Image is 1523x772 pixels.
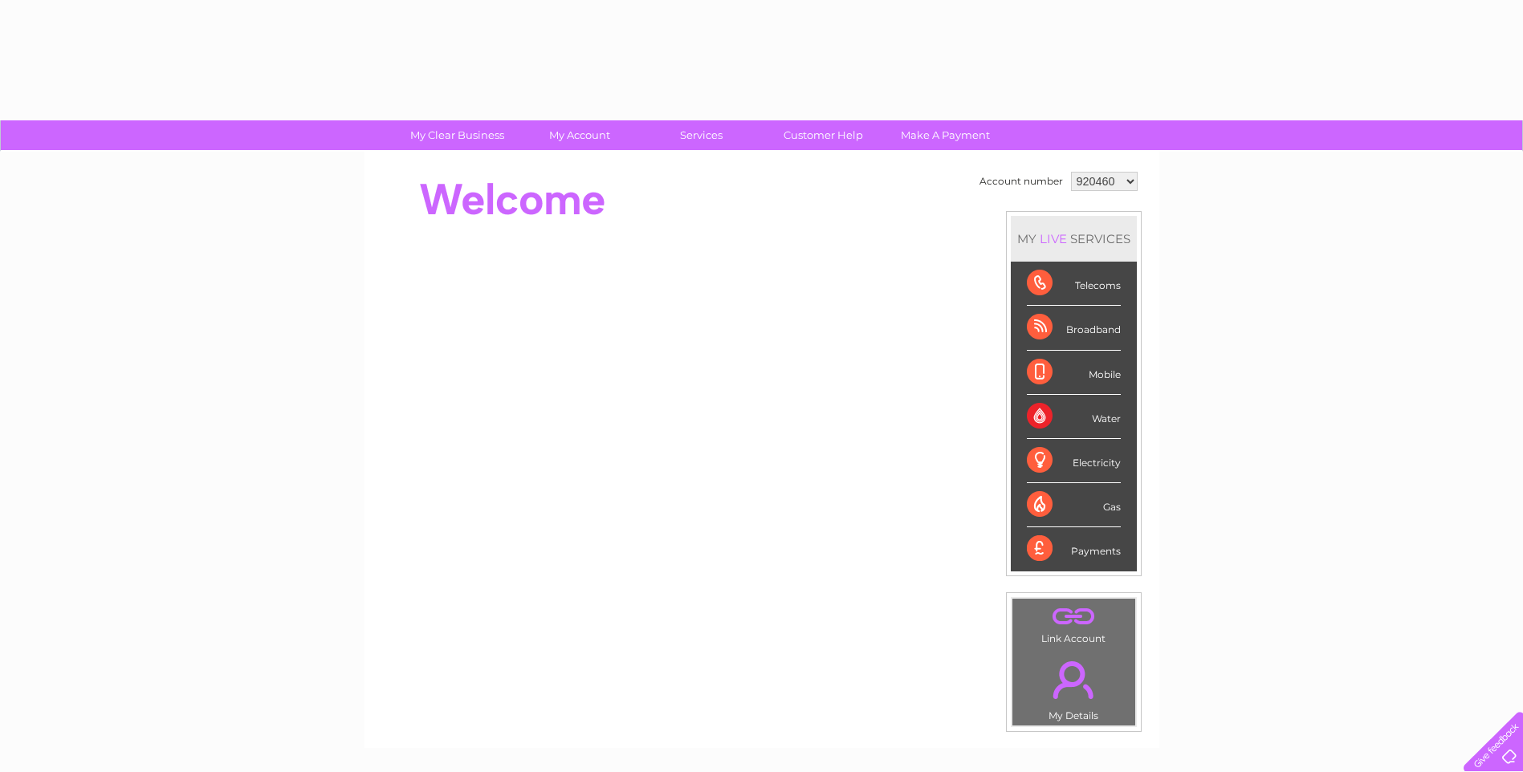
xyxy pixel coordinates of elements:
div: Electricity [1027,439,1121,483]
a: Customer Help [757,120,890,150]
a: Make A Payment [879,120,1012,150]
td: Link Account [1012,598,1136,648]
td: Account number [975,168,1067,195]
div: LIVE [1036,231,1070,246]
a: . [1016,603,1131,631]
td: My Details [1012,648,1136,726]
div: Telecoms [1027,262,1121,306]
div: Water [1027,395,1121,439]
div: Mobile [1027,351,1121,395]
div: Broadband [1027,306,1121,350]
a: My Account [513,120,645,150]
div: MY SERVICES [1011,216,1137,262]
a: Services [635,120,768,150]
div: Gas [1027,483,1121,527]
a: My Clear Business [391,120,523,150]
a: . [1016,652,1131,708]
div: Payments [1027,527,1121,571]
